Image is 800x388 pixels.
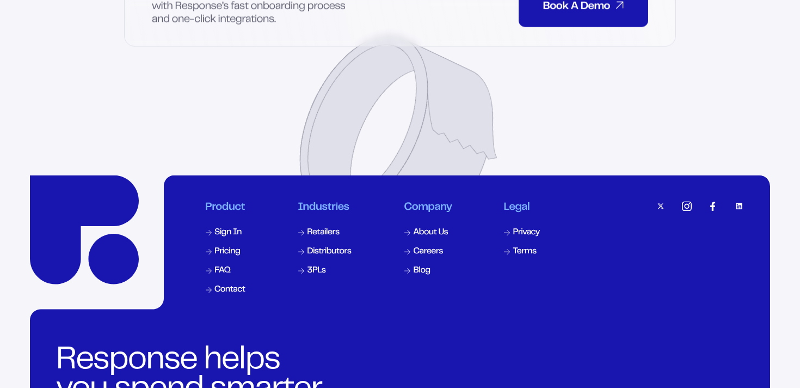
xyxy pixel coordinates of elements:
[403,246,453,259] a: Careers
[513,248,536,257] div: Terms
[503,202,540,215] div: Legal
[297,265,353,278] a: 3PLs
[543,1,624,14] div: Book A Demo
[214,286,245,295] div: Contact
[502,246,541,259] a: Terms
[214,248,240,257] div: Pricing
[297,246,353,259] a: Distributors
[204,284,247,297] a: Contact
[502,227,541,240] a: Privacy
[307,248,351,257] div: Distributors
[297,227,353,240] a: Retailers
[214,229,242,238] div: Sign In
[205,202,246,215] div: Product
[204,265,247,278] a: FAQ
[413,267,430,276] div: Blog
[298,202,352,215] div: Industries
[513,229,539,238] div: Privacy
[403,265,453,278] a: Blog
[708,202,718,211] img: facebook
[307,229,339,238] div: Retailers
[682,202,692,211] img: instagram
[734,202,744,211] img: linkedin
[413,248,442,257] div: Careers
[404,202,452,215] div: Company
[204,246,247,259] a: Pricing
[403,227,453,240] a: About Us
[307,267,325,276] div: 3PLs
[413,229,448,238] div: About Us
[204,227,247,240] a: Sign In
[656,202,666,211] img: twitter
[30,175,139,284] a: Response Home
[214,267,230,276] div: FAQ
